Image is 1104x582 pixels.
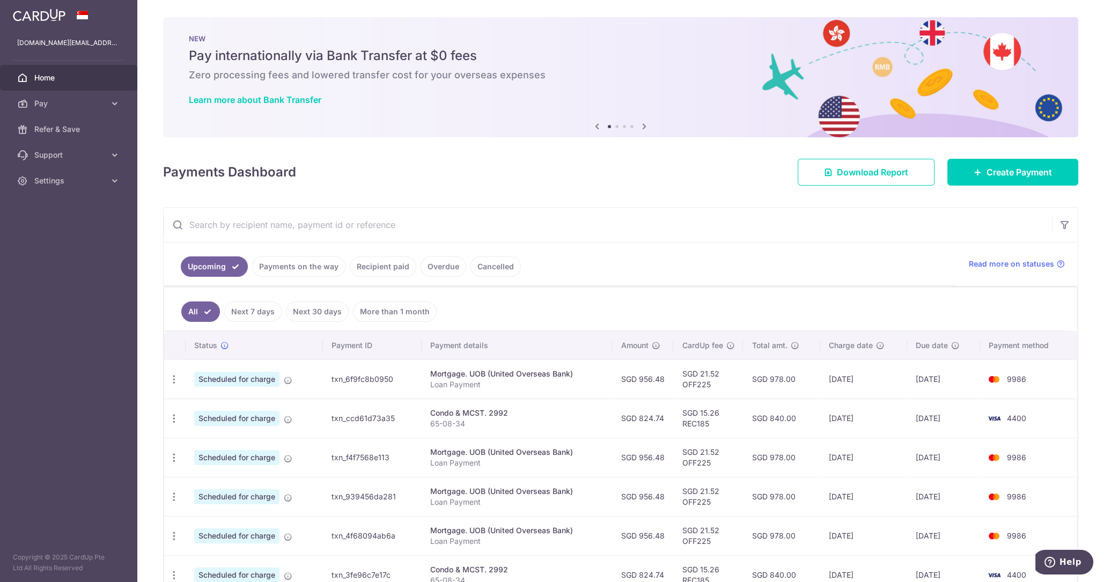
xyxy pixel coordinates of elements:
[1007,453,1026,462] span: 9986
[1007,492,1026,501] span: 9986
[323,438,422,477] td: txn_f4f7568e113
[743,477,820,516] td: SGD 978.00
[673,516,743,555] td: SGD 21.52 OFF225
[612,477,673,516] td: SGD 956.48
[194,372,279,387] span: Scheduled for charge
[286,301,349,322] a: Next 30 days
[837,166,908,179] span: Download Report
[194,489,279,504] span: Scheduled for charge
[189,47,1053,64] h5: Pay internationally via Bank Transfer at $0 fees
[323,477,422,516] td: txn_939456da281
[430,497,603,507] p: Loan Payment
[798,159,934,186] a: Download Report
[470,256,521,277] a: Cancelled
[752,340,787,351] span: Total amt.
[612,359,673,399] td: SGD 956.48
[820,359,907,399] td: [DATE]
[194,340,217,351] span: Status
[194,450,279,465] span: Scheduled for charge
[430,536,603,547] p: Loan Payment
[612,438,673,477] td: SGD 956.48
[969,259,1054,269] span: Read more on statuses
[907,438,980,477] td: [DATE]
[621,340,648,351] span: Amount
[743,438,820,477] td: SGD 978.00
[421,256,466,277] a: Overdue
[430,525,603,536] div: Mortgage. UOB (United Overseas Bank)
[969,259,1065,269] a: Read more on statuses
[430,486,603,497] div: Mortgage. UOB (United Overseas Bank)
[430,564,603,575] div: Condo & MCST. 2992
[820,516,907,555] td: [DATE]
[743,359,820,399] td: SGD 978.00
[820,477,907,516] td: [DATE]
[829,340,873,351] span: Charge date
[430,447,603,458] div: Mortgage. UOB (United Overseas Bank)
[323,359,422,399] td: txn_6f9fc8b0950
[907,359,980,399] td: [DATE]
[34,72,105,83] span: Home
[682,340,723,351] span: CardUp fee
[947,159,1078,186] a: Create Payment
[980,331,1077,359] th: Payment method
[673,438,743,477] td: SGD 21.52 OFF225
[673,477,743,516] td: SGD 21.52 OFF225
[13,9,65,21] img: CardUp
[983,451,1005,464] img: Bank Card
[673,359,743,399] td: SGD 21.52 OFF225
[907,477,980,516] td: [DATE]
[189,94,321,105] a: Learn more about Bank Transfer
[907,516,980,555] td: [DATE]
[612,516,673,555] td: SGD 956.48
[820,438,907,477] td: [DATE]
[163,163,296,182] h4: Payments Dashboard
[17,38,120,48] p: [DOMAIN_NAME][EMAIL_ADDRESS][PERSON_NAME][PERSON_NAME][DOMAIN_NAME]
[224,301,282,322] a: Next 7 days
[983,569,1005,581] img: Bank Card
[350,256,416,277] a: Recipient paid
[907,399,980,438] td: [DATE]
[181,301,220,322] a: All
[34,175,105,186] span: Settings
[323,516,422,555] td: txn_4f68094ab6a
[983,373,1005,386] img: Bank Card
[353,301,437,322] a: More than 1 month
[34,150,105,160] span: Support
[1007,374,1026,384] span: 9986
[673,399,743,438] td: SGD 15.26 REC185
[1007,570,1026,579] span: 4400
[323,399,422,438] td: txn_ccd61d73a35
[983,490,1005,503] img: Bank Card
[987,166,1052,179] span: Create Payment
[189,69,1053,82] h6: Zero processing fees and lowered transfer cost for your overseas expenses
[430,379,603,390] p: Loan Payment
[430,418,603,429] p: 65-08-34
[743,516,820,555] td: SGD 978.00
[194,528,279,543] span: Scheduled for charge
[34,124,105,135] span: Refer & Save
[916,340,948,351] span: Due date
[163,17,1078,137] img: Bank transfer banner
[34,98,105,109] span: Pay
[430,408,603,418] div: Condo & MCST. 2992
[983,412,1005,425] img: Bank Card
[1007,531,1026,540] span: 9986
[189,34,1053,43] p: NEW
[612,399,673,438] td: SGD 824.74
[194,411,279,426] span: Scheduled for charge
[983,529,1005,542] img: Bank Card
[422,331,612,359] th: Payment details
[252,256,345,277] a: Payments on the way
[820,399,907,438] td: [DATE]
[164,208,1052,242] input: Search by recipient name, payment id or reference
[181,256,248,277] a: Upcoming
[1007,414,1026,423] span: 4400
[1035,550,1093,577] iframe: Opens a widget where you can find more information
[743,399,820,438] td: SGD 840.00
[430,458,603,468] p: Loan Payment
[323,331,422,359] th: Payment ID
[430,369,603,379] div: Mortgage. UOB (United Overseas Bank)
